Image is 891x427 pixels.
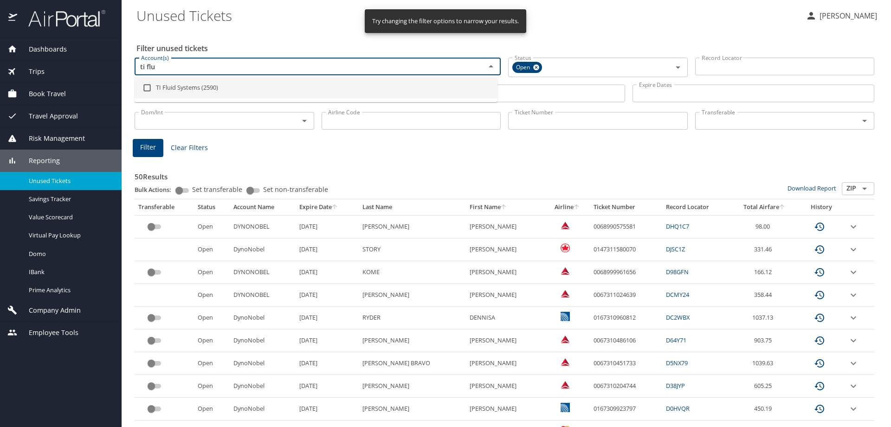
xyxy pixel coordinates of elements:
[466,284,545,307] td: [PERSON_NAME]
[501,204,507,210] button: sort
[512,63,536,72] span: Open
[512,62,542,73] div: Open
[230,199,295,215] th: Account Name
[194,307,230,329] td: Open
[135,185,179,194] p: Bulk Actions:
[230,352,295,375] td: DynoNobel
[590,352,662,375] td: 0067310451733
[17,156,60,166] span: Reporting
[230,329,295,352] td: DynoNobel
[296,375,359,398] td: [DATE]
[17,66,45,77] span: Trips
[230,284,295,307] td: DYNONOBEL
[135,77,497,99] li: TI Fluid Systems (2590)
[731,307,799,329] td: 1037.13
[17,44,67,54] span: Dashboards
[194,215,230,238] td: Open
[466,352,545,375] td: [PERSON_NAME]
[230,375,295,398] td: DynoNobel
[666,222,689,230] a: DHQ1C7
[230,215,295,238] td: DYNONOBEL
[561,335,570,344] img: Delta Airlines
[666,313,690,322] a: DC2WBX
[296,215,359,238] td: [DATE]
[466,329,545,352] td: [PERSON_NAME]
[802,7,881,24] button: [PERSON_NAME]
[662,199,731,215] th: Record Locator
[359,329,466,352] td: [PERSON_NAME]
[671,61,684,74] button: Open
[263,186,328,193] span: Set non-transferable
[194,352,230,375] td: Open
[359,352,466,375] td: [PERSON_NAME] BRAVO
[192,186,242,193] span: Set transferable
[372,12,519,30] div: Try changing the filter options to narrow your results.
[167,139,212,157] button: Clear Filters
[666,359,688,367] a: D5NX79
[359,398,466,420] td: [PERSON_NAME]
[194,238,230,261] td: Open
[731,352,799,375] td: 1039.63
[17,111,78,121] span: Travel Approval
[731,284,799,307] td: 358.44
[17,328,78,338] span: Employee Tools
[296,398,359,420] td: [DATE]
[29,250,110,258] span: Domo
[666,404,690,413] a: D0HVQR
[466,238,545,261] td: [PERSON_NAME]
[8,9,18,27] img: icon-airportal.png
[29,177,110,185] span: Unused Tickets
[561,266,570,276] img: Delta Airlines
[545,199,590,215] th: Airline
[731,398,799,420] td: 450.19
[171,142,208,154] span: Clear Filters
[140,142,156,153] span: Filter
[666,381,685,390] a: D38JYP
[18,9,105,27] img: airportal-logo.png
[561,243,570,253] img: Air Canada
[29,268,110,276] span: IBank
[666,336,686,344] a: D64Y71
[359,215,466,238] td: [PERSON_NAME]
[29,231,110,240] span: Virtual Pay Lookup
[466,261,545,284] td: [PERSON_NAME]
[359,238,466,261] td: STORY
[666,290,689,299] a: DCMY24
[848,267,859,278] button: expand row
[561,357,570,367] img: Delta Airlines
[230,261,295,284] td: DYNONOBEL
[194,398,230,420] td: Open
[590,284,662,307] td: 0067311024639
[29,195,110,204] span: Savings Tracker
[194,261,230,284] td: Open
[29,286,110,295] span: Prime Analytics
[848,244,859,255] button: expand row
[858,182,871,195] button: Open
[466,307,545,329] td: DENNISA
[359,375,466,398] td: [PERSON_NAME]
[296,329,359,352] td: [DATE]
[590,307,662,329] td: 0167310960812
[731,329,799,352] td: 903.75
[133,139,163,157] button: Filter
[136,41,876,56] h2: Filter unused tickets
[848,312,859,323] button: expand row
[731,261,799,284] td: 166.12
[296,284,359,307] td: [DATE]
[590,375,662,398] td: 0067310204744
[230,307,295,329] td: DynoNobel
[731,375,799,398] td: 605.25
[359,261,466,284] td: KOME
[296,352,359,375] td: [DATE]
[848,381,859,392] button: expand row
[296,199,359,215] th: Expire Date
[561,221,570,230] img: Delta Airlines
[466,215,545,238] td: [PERSON_NAME]
[561,312,570,321] img: United Airlines
[561,380,570,389] img: Delta Airlines
[138,203,190,211] div: Transferable
[296,261,359,284] td: [DATE]
[788,184,836,192] a: Download Report
[194,329,230,352] td: Open
[779,204,786,210] button: sort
